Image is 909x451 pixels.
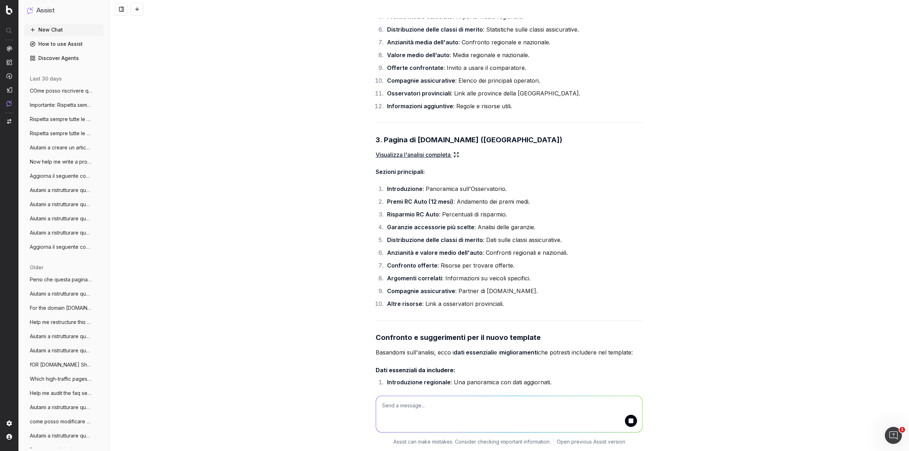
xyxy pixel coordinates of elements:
img: Botify logo [6,5,12,15]
strong: dati essenziali [454,349,494,356]
strong: Argomenti correlati [387,275,442,282]
li: : Analisi delle garanzie. [385,222,643,232]
strong: Valore medio dell’auto [387,51,450,59]
li: : Link alle province della [GEOGRAPHIC_DATA]. [385,88,643,98]
span: Aiutami a ristrutturare questo articolo [30,404,92,411]
a: Discover Agents [24,53,104,64]
span: older [30,264,43,271]
button: Aiutami a ristrutturare questo articolo [24,213,104,224]
strong: Anzianità media dell'auto [387,39,458,46]
h1: Assist [36,6,55,16]
li: : Percentuali di risparmio. [385,209,643,219]
button: Aiutami a ristrutturare questo articolo [24,185,104,196]
li: : Dati sulle classi assicurative. [385,235,643,245]
strong: Osservatori provinciali [387,90,451,97]
span: Help me restructure this article so that [30,319,92,326]
span: Help me audit the faq section of assicur [30,390,92,397]
span: Rispetta sempre tutte le seguenti istruz [30,130,92,137]
span: Aiutami a creare un articolo Domanda Fre [30,144,92,151]
span: Which high-traffic pages haven’t been up [30,375,92,383]
span: Aiutami a ristrutturare questo articolo [30,229,92,236]
img: My account [6,434,12,440]
span: Aiutami a ristrutturare questo articolo [30,215,92,222]
button: Aggiorna il seguente contenuto di glossa [24,170,104,182]
strong: Premi RC Auto (12 mesi) [387,198,453,205]
button: Aiutami a ristrutturare questo articolo [24,227,104,238]
button: Rispetta sempre tutte le seguenti istruz [24,128,104,139]
button: come posso modificare questo abstract in [24,416,104,427]
strong: Dati essenziali da includere: [376,367,455,374]
img: Switch project [7,119,11,124]
button: For the domain [DOMAIN_NAME] identi [24,302,104,314]
a: Visualizza l'analisi completa [376,150,459,160]
button: Now help me write a prompt to feed to yo [24,156,104,167]
strong: Anzianità e valore medio dell'auto [387,249,483,256]
span: 1 [899,427,905,433]
li: : Partner di [DOMAIN_NAME]. [385,286,643,296]
span: Aiutami a ristrutturare questo articolo [30,347,92,354]
span: Aggiorna il seguente contenuto di glossa [30,172,92,180]
strong: 3. Pagina di [DOMAIN_NAME] ([GEOGRAPHIC_DATA]) [376,136,562,144]
button: Importante: Rispetta sempre tutte le seg [24,99,104,111]
img: Assist [6,100,12,106]
li: : Media regionale e nazionale. [385,50,643,60]
span: Aiutami a ristrutturare questo articolo [30,290,92,297]
a: Open previous Assist version [557,438,625,445]
img: Setting [6,420,12,426]
li: : Andamento dei premi medi. [385,197,643,207]
strong: Distribuzione delle classi di merito [387,26,483,33]
span: COme posso riscrivere questo paragrafo i [30,87,92,94]
span: last 30 days [30,75,62,82]
strong: Compagnie assicurative [387,287,455,295]
li: : Informazioni su veicoli specifici. [385,273,643,283]
img: Activation [6,73,12,79]
button: Aiutami a ristrutturare questo articolo [24,402,104,413]
button: Help me audit the faq section of assicur [24,387,104,399]
span: Aiutami a ristrutturare questo articolo [30,333,92,340]
span: Aiutami a ristrutturare questo articolo [30,201,92,208]
span: Aiutami a ristrutturare questo articolo [30,432,92,439]
button: Assist [27,6,101,16]
img: Studio [6,87,12,93]
button: Aiutami a ristrutturare questo articolo [24,345,104,356]
span: Aiutami a ristrutturare questo articolo [30,187,92,194]
strong: Confronto e suggerimenti per il nuovo template [376,333,541,342]
p: Basandomi sull'analisi, ecco i e i che potresti includere nel template: [376,347,643,357]
li: : Link a osservatori provinciali. [385,299,643,309]
strong: Informazioni aggiuntive [387,103,453,110]
strong: Introduzione [387,185,423,192]
button: Which high-traffic pages haven’t been up [24,373,104,385]
img: Assist [27,7,33,14]
strong: Offerte confrontate [387,64,443,71]
li: : Elenco dei principali operatori. [385,76,643,86]
button: COme posso riscrivere questo paragrafo i [24,85,104,97]
a: How to use Assist [24,38,104,50]
button: New Chat [24,24,104,35]
button: fOR [DOMAIN_NAME] Show me the [24,359,104,370]
img: Analytics [6,46,12,51]
button: Rispetta sempre tutte le seguenti istruz [24,114,104,125]
li: : Invito a usare il comparatore. [385,63,643,73]
span: Now help me write a prompt to feed to yo [30,158,92,165]
strong: Distribuzione delle classi di merito [387,236,483,243]
span: Pensi che questa pagina [URL] [30,276,92,283]
button: Aiutami a ristrutturare questo articolo [24,331,104,342]
strong: Confronto offerte [387,262,437,269]
li: : Confronti regionali e nazionali. [385,248,643,258]
strong: Compagnie assicurative [387,77,455,84]
button: Aiutami a ristrutturare questo articolo [24,199,104,210]
strong: Introduzione regionale [387,379,451,386]
button: Aiutami a ristrutturare questo articolo [24,430,104,441]
span: fOR [DOMAIN_NAME] Show me the [30,361,92,368]
li: : Risorse per trovare offerte. [385,260,643,270]
button: Aiutami a ristrutturare questo articolo [24,288,104,299]
li: : Regole e risorse utili. [385,101,643,111]
strong: miglioramenti [500,349,538,356]
button: Pensi che questa pagina [URL] [24,274,104,285]
img: Intelligence [6,59,12,65]
strong: Garanzie accessorie più scelte [387,224,474,231]
button: Aiutami a creare un articolo Domanda Fre [24,142,104,153]
strong: Altre risorse [387,300,422,307]
span: come posso modificare questo abstract in [30,418,92,425]
li: : Statistiche sulle classi assicurative. [385,24,643,34]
